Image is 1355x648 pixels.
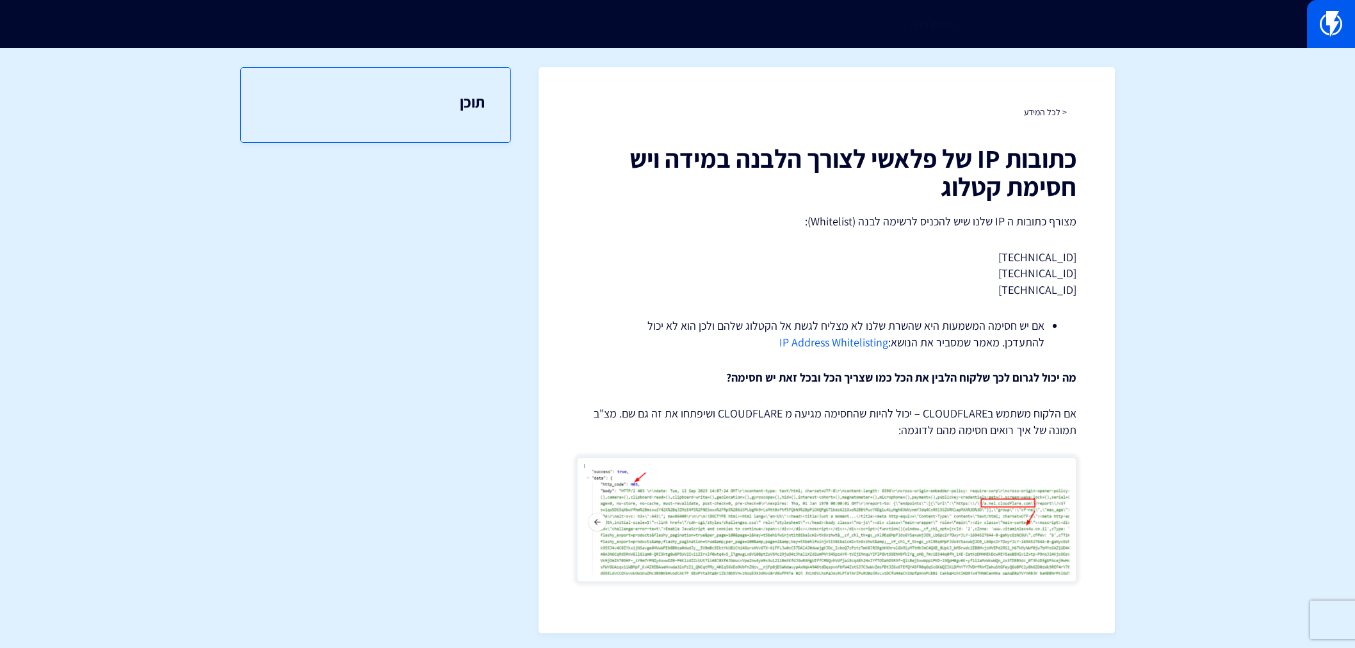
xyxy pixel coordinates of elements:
[577,249,1076,298] p: [TECHNICAL_ID] [TECHNICAL_ID] [TECHNICAL_ID]
[779,335,888,350] a: IP Address Whitelisting
[266,93,485,110] h3: תוכן
[577,144,1076,200] h1: כתובות IP של פלאשי לצורך הלבנה במידה ויש חסימת קטלוג
[389,10,966,39] input: חיפוש מהיר...
[1024,106,1067,118] a: < לכל המידע
[609,318,1044,350] li: אם יש חסימה המשמעות היא שהשרת שלנו לא מצליח לגשת אל הקטלוג שלהם ולכן הוא לא יכול להתעדכן. מאמר שמ...
[726,370,1076,385] strong: מה יכול לגרום לכך שלקוח הלבין את הכל כמו שצריך הכל ובכל זאת יש חסימה?
[577,213,1076,230] p: מצורף כתובות ה IP שלנו שיש להכניס לרשימה לבנה (Whitelist):
[577,405,1076,438] p: אם הלקוח משתמש בCLOUDFLARE – יכול להיות שהחסימה מגיעה מ CLOUDFLARE ושיפתחו את זה גם שם. מצ"ב תמונ...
